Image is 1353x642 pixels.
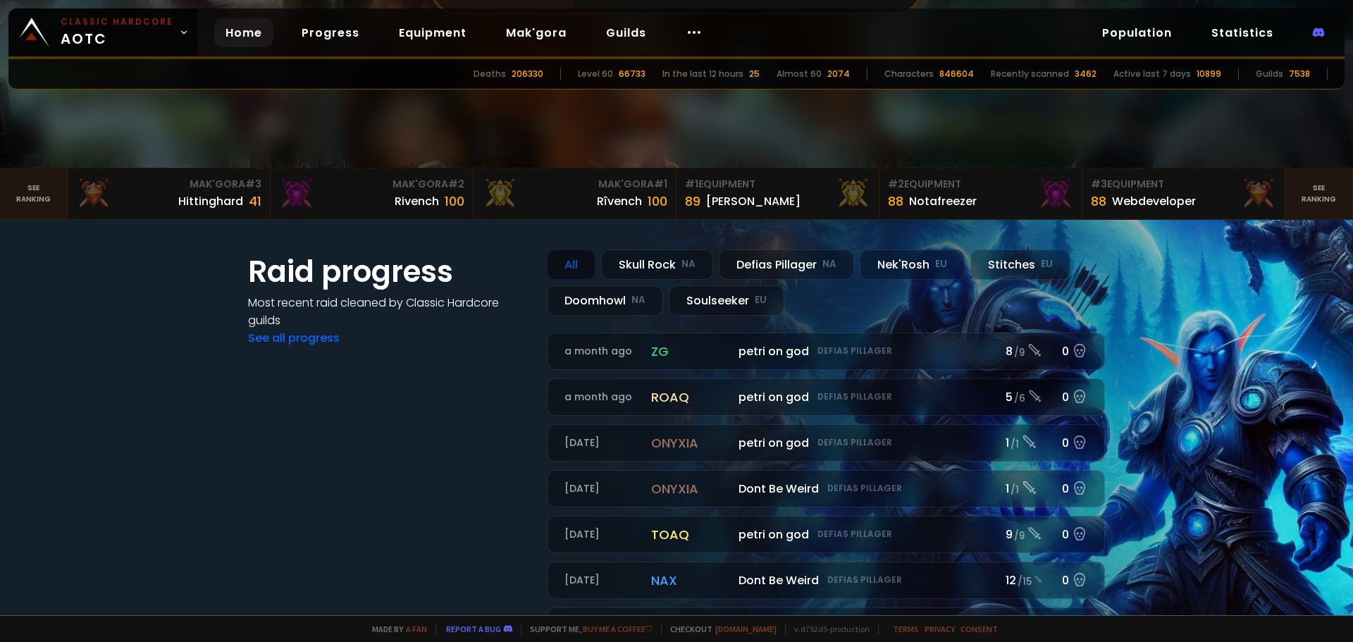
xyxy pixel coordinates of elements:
a: a fan [406,624,427,634]
span: # 2 [888,177,904,191]
div: 89 [685,192,700,211]
div: Notafreezer [909,192,977,210]
div: 100 [648,192,667,211]
div: Mak'Gora [76,177,261,192]
div: Almost 60 [777,68,822,80]
span: # 3 [245,177,261,191]
span: Made by [364,624,427,634]
a: Classic HardcoreAOTC [8,8,197,56]
a: #2Equipment88Notafreezer [879,168,1082,219]
a: Statistics [1200,18,1285,47]
a: Privacy [925,624,955,634]
a: Mak'Gora#2Rivench100 [271,168,474,219]
div: Defias Pillager [719,249,854,280]
div: Mak'Gora [279,177,464,192]
div: Equipment [1091,177,1276,192]
a: Report a bug [446,624,501,634]
small: NA [822,257,836,271]
small: EU [935,257,947,271]
h4: Most recent raid cleaned by Classic Hardcore guilds [248,294,530,329]
div: Active last 7 days [1113,68,1191,80]
div: Equipment [888,177,1073,192]
div: All [547,249,595,280]
a: Mak'gora [495,18,578,47]
div: 41 [249,192,261,211]
span: Support me, [521,624,653,634]
a: a month agozgpetri on godDefias Pillager8 /90 [547,333,1105,370]
div: 206330 [512,68,543,80]
div: 88 [888,192,903,211]
div: Hittinghard [178,192,243,210]
span: Checkout [661,624,777,634]
span: # 3 [1091,177,1107,191]
div: Characters [884,68,934,80]
a: Guilds [595,18,657,47]
div: Mak'Gora [482,177,667,192]
a: [DOMAIN_NAME] [715,624,777,634]
small: EU [1041,257,1053,271]
a: Mak'Gora#3Hittinghard41 [68,168,271,219]
span: # 1 [654,177,667,191]
div: Rivench [395,192,439,210]
div: [PERSON_NAME] [706,192,801,210]
a: See all progress [248,330,340,346]
div: 7538 [1289,68,1310,80]
div: Guilds [1256,68,1283,80]
a: Terms [893,624,919,634]
div: Rîvench [597,192,642,210]
a: [DATE]naxDont Be WeirdDefias Pillager12 /150 [547,562,1105,599]
div: 25 [749,68,760,80]
div: Level 60 [578,68,613,80]
a: Population [1091,18,1183,47]
div: 2074 [827,68,850,80]
div: 10899 [1197,68,1221,80]
a: Equipment [388,18,478,47]
span: # 1 [685,177,698,191]
div: In the last 12 hours [662,68,743,80]
a: [DATE]onyxiapetri on godDefias Pillager1 /10 [547,424,1105,462]
a: [DATE]onyxiaDont Be WeirdDefias Pillager1 /10 [547,470,1105,507]
a: [DATE]toaqpetri on godDefias Pillager9 /90 [547,516,1105,553]
small: Classic Hardcore [61,16,173,28]
div: 66733 [619,68,645,80]
span: # 2 [448,177,464,191]
a: #1Equipment89[PERSON_NAME] [676,168,879,219]
div: Deaths [474,68,506,80]
div: Recently scanned [991,68,1069,80]
span: AOTC [61,16,173,49]
a: Seeranking [1285,168,1353,219]
div: Nek'Rosh [860,249,965,280]
div: Webdeveloper [1112,192,1196,210]
a: Mak'Gora#1Rîvench100 [474,168,676,219]
a: a month agoroaqpetri on godDefias Pillager5 /60 [547,378,1105,416]
span: v. d752d5 - production [785,624,870,634]
h1: Raid progress [248,249,530,294]
a: Consent [960,624,998,634]
a: Buy me a coffee [583,624,653,634]
div: 100 [445,192,464,211]
small: NA [631,293,645,307]
a: Home [214,18,273,47]
small: NA [681,257,696,271]
a: #3Equipment88Webdeveloper [1082,168,1285,219]
a: Progress [290,18,371,47]
div: Stitches [970,249,1070,280]
div: Doomhowl [547,285,663,316]
small: EU [755,293,767,307]
div: Skull Rock [601,249,713,280]
div: Equipment [685,177,870,192]
div: 3462 [1075,68,1096,80]
div: Soulseeker [669,285,784,316]
div: 88 [1091,192,1106,211]
div: 846604 [939,68,974,80]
